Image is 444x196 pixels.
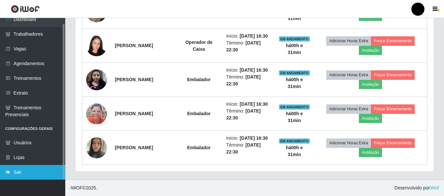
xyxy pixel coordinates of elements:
[226,108,271,121] li: Término:
[115,111,153,116] strong: [PERSON_NAME]
[226,40,271,53] li: Término:
[359,80,382,89] button: Avaliação
[86,32,107,60] img: 1742821010159.jpeg
[371,36,415,45] button: Forçar Encerramento
[326,70,371,80] button: Adicionar Horas Extra
[286,145,303,157] strong: há 00 h e 31 min
[240,33,268,39] time: [DATE] 16:30
[226,67,271,74] li: Início:
[371,104,415,114] button: Forçar Encerramento
[326,36,371,45] button: Adicionar Horas Extra
[185,40,212,52] strong: Operador de Caixa
[279,36,310,42] span: EM ANDAMENTO
[430,185,439,190] a: iWof
[226,101,271,108] li: Início:
[371,138,415,148] button: Forçar Encerramento
[187,111,210,116] strong: Embalador
[226,74,271,87] li: Término:
[371,70,415,80] button: Forçar Encerramento
[359,148,382,157] button: Avaliação
[187,77,210,82] strong: Embalador
[279,104,310,110] span: EM ANDAMENTO
[279,70,310,76] span: EM ANDAMENTO
[226,142,271,155] li: Término:
[86,69,107,90] img: 1725571179961.jpeg
[286,77,303,89] strong: há 00 h e 31 min
[326,138,371,148] button: Adicionar Horas Extra
[70,185,83,190] span: IWOF
[86,134,107,162] img: 1752849373591.jpeg
[187,145,210,150] strong: Embalador
[394,185,439,191] span: Desenvolvido por
[226,33,271,40] li: Início:
[359,46,382,55] button: Avaliação
[226,135,271,142] li: Início:
[115,43,153,48] strong: [PERSON_NAME]
[86,103,107,124] img: 1732392011322.jpeg
[326,104,371,114] button: Adicionar Horas Extra
[359,114,382,123] button: Avaliação
[286,43,303,55] strong: há 00 h e 31 min
[240,135,268,141] time: [DATE] 16:30
[286,111,303,123] strong: há 00 h e 31 min
[115,145,153,150] strong: [PERSON_NAME]
[70,185,97,191] span: © 2025 .
[240,101,268,107] time: [DATE] 16:30
[279,138,310,144] span: EM ANDAMENTO
[240,67,268,73] time: [DATE] 16:30
[11,5,40,13] img: CoreUI Logo
[115,77,153,82] strong: [PERSON_NAME]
